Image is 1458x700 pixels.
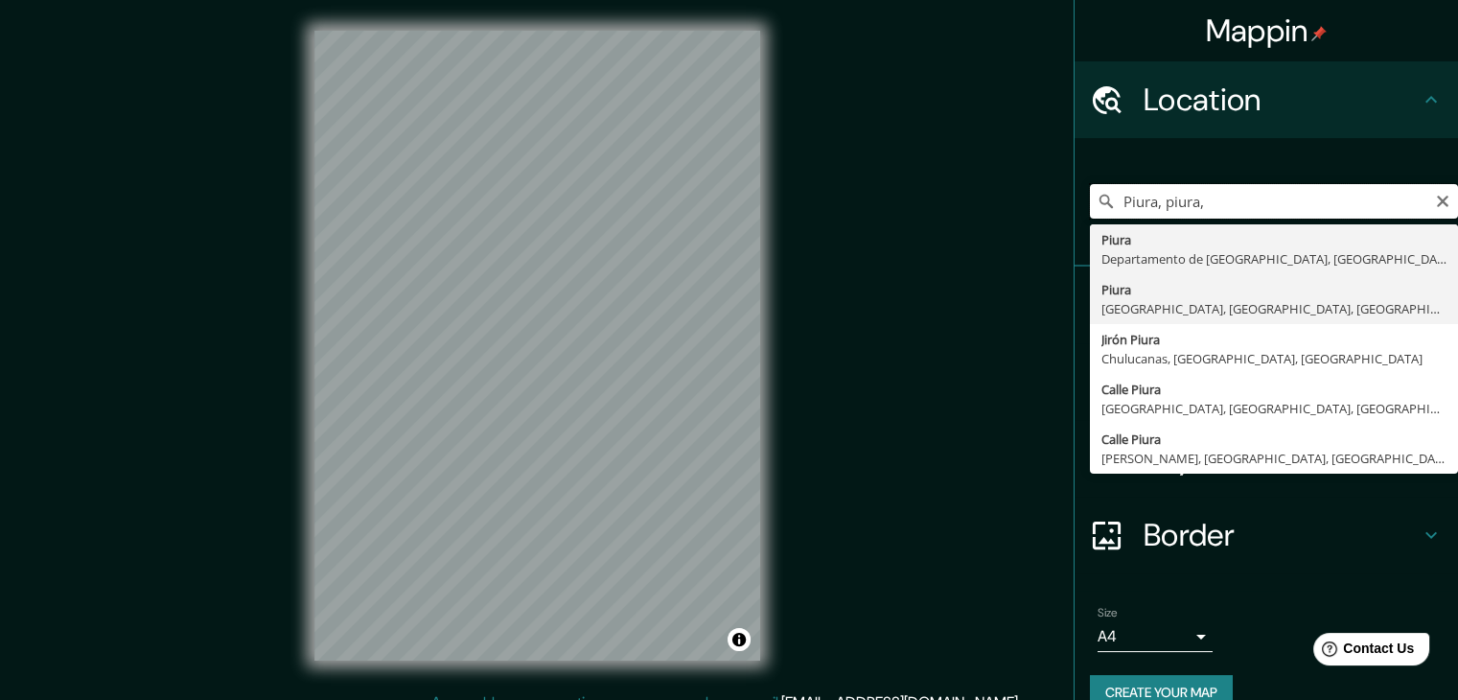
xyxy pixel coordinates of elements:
h4: Layout [1144,439,1420,478]
div: Piura [1101,230,1446,249]
h4: Border [1144,516,1420,554]
div: Pins [1075,267,1458,343]
img: pin-icon.png [1311,26,1327,41]
div: [GEOGRAPHIC_DATA], [GEOGRAPHIC_DATA], [GEOGRAPHIC_DATA] [1101,399,1446,418]
div: Border [1075,497,1458,573]
div: Calle Piura [1101,430,1446,449]
div: Style [1075,343,1458,420]
iframe: Help widget launcher [1287,625,1437,679]
div: Piura [1101,280,1446,299]
div: [GEOGRAPHIC_DATA], [GEOGRAPHIC_DATA], [GEOGRAPHIC_DATA] [1101,299,1446,318]
div: Jirón Piura [1101,330,1446,349]
h4: Mappin [1206,12,1328,50]
canvas: Map [314,31,760,661]
div: Calle Piura [1101,380,1446,399]
input: Pick your city or area [1090,184,1458,219]
div: [PERSON_NAME], [GEOGRAPHIC_DATA], [GEOGRAPHIC_DATA] [1101,449,1446,468]
div: Chulucanas, [GEOGRAPHIC_DATA], [GEOGRAPHIC_DATA] [1101,349,1446,368]
button: Toggle attribution [728,628,751,651]
div: Departamento de [GEOGRAPHIC_DATA], [GEOGRAPHIC_DATA] [1101,249,1446,268]
button: Clear [1435,191,1450,209]
div: Location [1075,61,1458,138]
h4: Location [1144,81,1420,119]
label: Size [1098,605,1118,621]
div: A4 [1098,621,1213,652]
div: Layout [1075,420,1458,497]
